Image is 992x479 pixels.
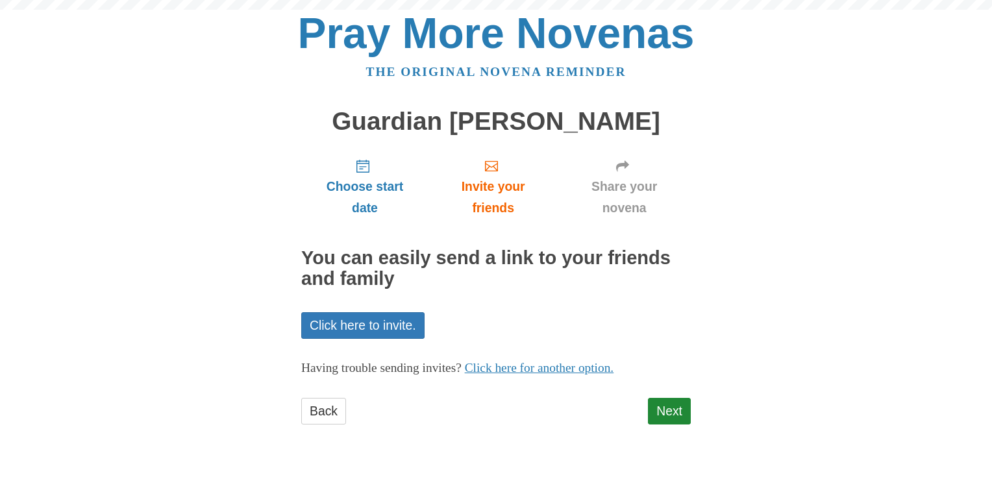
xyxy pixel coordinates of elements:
a: Invite your friends [428,148,558,225]
a: Click here for another option. [465,361,614,375]
a: Next [648,398,691,424]
span: Choose start date [314,176,415,219]
a: Share your novena [558,148,691,225]
h1: Guardian [PERSON_NAME] [301,108,691,136]
a: Choose start date [301,148,428,225]
a: Back [301,398,346,424]
h2: You can easily send a link to your friends and family [301,248,691,289]
a: The original novena reminder [366,65,626,79]
a: Click here to invite. [301,312,425,339]
span: Share your novena [571,176,678,219]
span: Having trouble sending invites? [301,361,462,375]
span: Invite your friends [441,176,545,219]
a: Pray More Novenas [298,9,695,57]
